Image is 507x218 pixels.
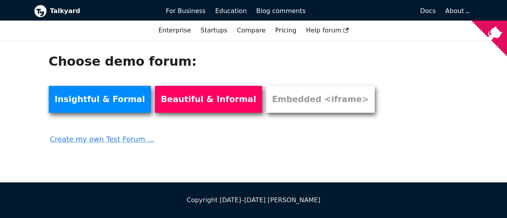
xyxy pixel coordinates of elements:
a: Startups [196,24,232,37]
span: Education [215,7,247,15]
a: Embedded <iframe> [266,86,375,113]
a: For Business [161,4,211,18]
a: Talkyard logoTalkyard [34,5,155,17]
b: Talkyard [50,6,155,16]
a: Education [210,4,252,18]
span: Help forum [306,27,349,34]
h1: Choose demo forum: [49,53,374,69]
span: Blog comments [256,7,306,15]
div: Copyright [DATE]–[DATE] [PERSON_NAME] [34,195,473,205]
a: About [445,7,468,15]
a: Blog comments [252,4,311,18]
a: Create my own Test Forum ... [49,128,374,145]
img: Talkyard logo [34,5,47,17]
a: Help forum [301,24,353,37]
span: For Business [166,7,206,15]
a: Enterprise [154,24,196,37]
a: Beautiful & Informal [155,86,262,113]
a: Pricing [271,24,301,37]
span: Docs [420,7,436,15]
a: Compare [237,27,266,34]
a: Docs [311,4,441,18]
a: Insightful & Formal [49,86,151,113]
